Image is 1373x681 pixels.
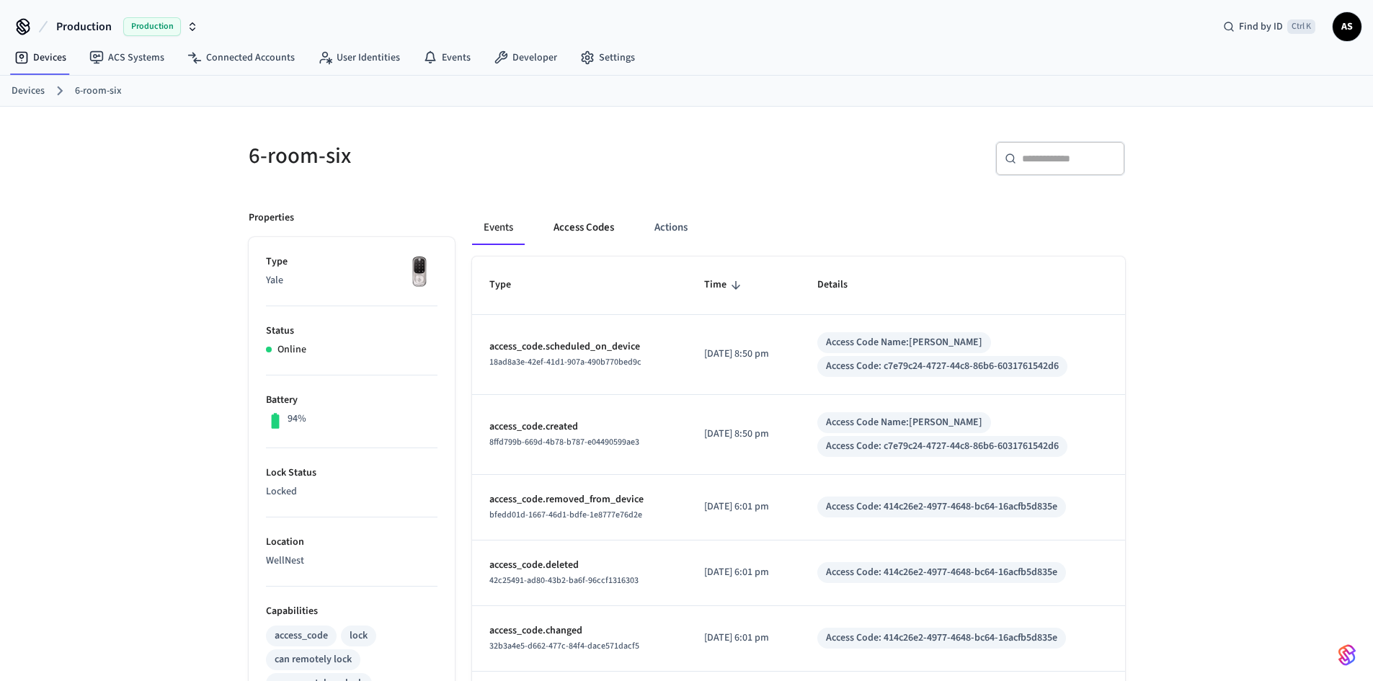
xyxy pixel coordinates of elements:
[176,45,306,71] a: Connected Accounts
[489,640,639,652] span: 32b3a4e5-d662-477c-84f4-dace571dacf5
[489,558,670,573] p: access_code.deleted
[489,274,530,296] span: Type
[489,509,642,521] span: bfedd01d-1667-46d1-bdfe-1e8777e76d2e
[266,273,437,288] p: Yale
[569,45,646,71] a: Settings
[249,141,678,171] h5: 6-room-six
[489,574,639,587] span: 42c25491-ad80-43b2-ba6f-96ccf1316303
[826,499,1057,515] div: Access Code: 414c26e2-4977-4648-bc64-16acfb5d835e
[489,623,670,638] p: access_code.changed
[56,18,112,35] span: Production
[350,628,368,644] div: lock
[266,324,437,339] p: Status
[1333,12,1361,41] button: AS
[266,254,437,270] p: Type
[489,492,670,507] p: access_code.removed_from_device
[472,210,525,245] button: Events
[266,484,437,499] p: Locked
[704,631,783,646] p: [DATE] 6:01 pm
[817,274,866,296] span: Details
[489,356,641,368] span: 18ad8a3e-42ef-41d1-907a-490b770bed9c
[643,210,699,245] button: Actions
[1212,14,1327,40] div: Find by IDCtrl K
[12,84,45,99] a: Devices
[412,45,482,71] a: Events
[482,45,569,71] a: Developer
[266,604,437,619] p: Capabilities
[826,631,1057,646] div: Access Code: 414c26e2-4977-4648-bc64-16acfb5d835e
[275,628,328,644] div: access_code
[826,439,1059,454] div: Access Code: c7e79c24-4727-44c8-86b6-6031761542d6
[1338,644,1356,667] img: SeamLogoGradient.69752ec5.svg
[75,84,122,99] a: 6-room-six
[266,535,437,550] p: Location
[266,466,437,481] p: Lock Status
[266,393,437,408] p: Battery
[826,565,1057,580] div: Access Code: 414c26e2-4977-4648-bc64-16acfb5d835e
[826,359,1059,374] div: Access Code: c7e79c24-4727-44c8-86b6-6031761542d6
[704,274,745,296] span: Time
[1239,19,1283,34] span: Find by ID
[306,45,412,71] a: User Identities
[1334,14,1360,40] span: AS
[277,342,306,357] p: Online
[489,419,670,435] p: access_code.created
[826,415,982,430] div: Access Code Name: [PERSON_NAME]
[275,652,352,667] div: can remotely lock
[704,565,783,580] p: [DATE] 6:01 pm
[123,17,181,36] span: Production
[489,339,670,355] p: access_code.scheduled_on_device
[401,254,437,290] img: Yale Assure Touchscreen Wifi Smart Lock, Satin Nickel, Front
[1287,19,1315,34] span: Ctrl K
[489,436,639,448] span: 8ffd799b-669d-4b78-b787-e04490599ae3
[704,499,783,515] p: [DATE] 6:01 pm
[704,427,783,442] p: [DATE] 8:50 pm
[78,45,176,71] a: ACS Systems
[826,335,982,350] div: Access Code Name: [PERSON_NAME]
[288,411,306,427] p: 94%
[704,347,783,362] p: [DATE] 8:50 pm
[3,45,78,71] a: Devices
[249,210,294,226] p: Properties
[266,553,437,569] p: WellNest
[472,210,1125,245] div: ant example
[542,210,626,245] button: Access Codes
